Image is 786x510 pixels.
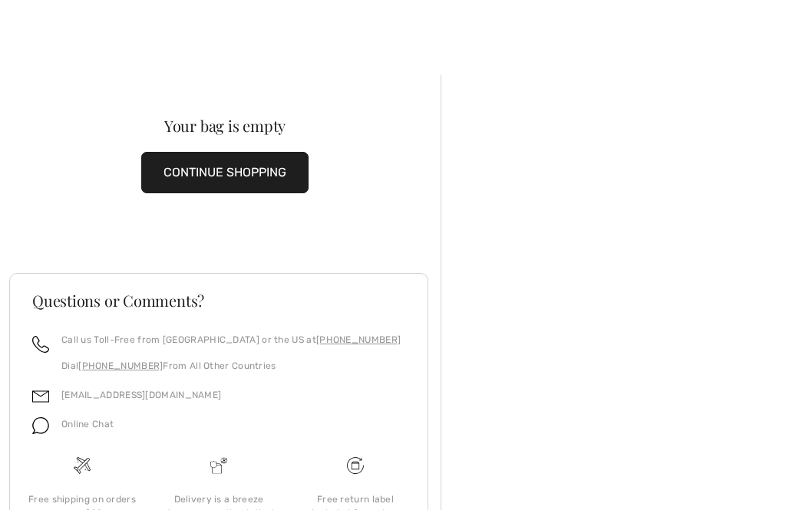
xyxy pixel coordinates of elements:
a: [PHONE_NUMBER] [316,334,401,345]
div: Your bag is empty [31,118,419,133]
img: Free shipping on orders over $99 [74,457,91,474]
img: call [32,336,49,353]
img: Free shipping on orders over $99 [347,457,364,474]
img: chat [32,417,49,434]
p: Call us Toll-Free from [GEOGRAPHIC_DATA] or the US at [61,333,401,347]
a: [EMAIL_ADDRESS][DOMAIN_NAME] [61,390,221,400]
img: email [32,388,49,405]
p: Dial From All Other Countries [61,359,401,373]
h3: Questions or Comments? [32,293,405,308]
a: [PHONE_NUMBER] [78,360,163,371]
button: CONTINUE SHOPPING [141,152,309,193]
span: Online Chat [61,419,114,429]
img: Delivery is a breeze since we pay the duties! [210,457,227,474]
